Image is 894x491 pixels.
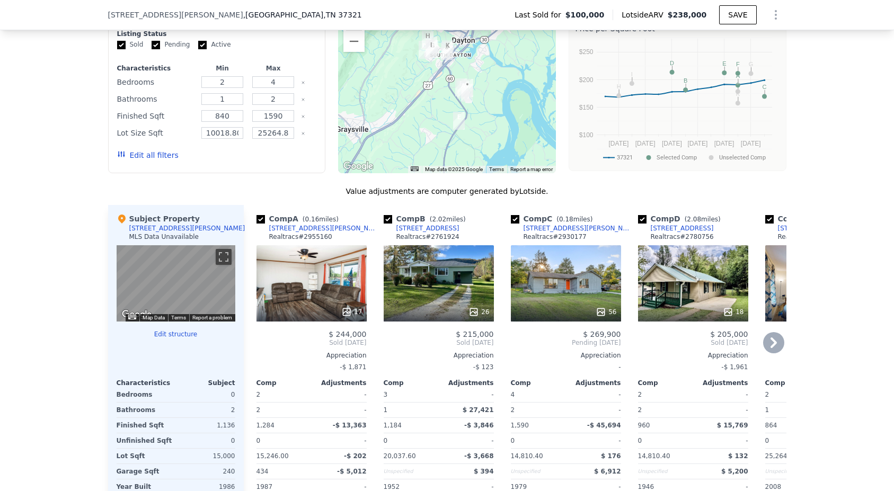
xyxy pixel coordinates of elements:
[765,213,851,224] div: Comp E
[119,308,154,322] img: Google
[765,437,769,444] span: 0
[473,363,494,371] span: -$ 123
[152,40,190,49] label: Pending
[631,71,632,77] text: I
[511,338,621,347] span: Pending [DATE]
[117,109,195,123] div: Finished Sqft
[384,338,494,347] span: Sold [DATE]
[301,97,305,102] button: Clear
[511,464,564,479] div: Unspecified
[441,42,453,60] div: 190 Indiana Ave
[651,224,714,233] div: [STREET_ADDRESS]
[117,126,195,140] div: Lot Size Sqft
[661,140,681,147] text: [DATE]
[411,166,418,171] button: Keyboard shortcuts
[576,36,780,168] svg: A chart.
[250,64,297,73] div: Max
[736,61,739,67] text: F
[778,224,888,233] div: [STREET_ADDRESS][PERSON_NAME]
[341,159,376,173] a: Open this area in Google Maps (opens a new window)
[442,40,454,58] div: 600 Market St
[432,216,446,223] span: 2.02
[511,437,515,444] span: 0
[152,41,160,49] input: Pending
[511,391,515,398] span: 4
[117,379,176,387] div: Characteristics
[426,216,470,223] span: ( miles)
[638,422,650,429] span: 960
[657,154,697,161] text: Selected Comp
[384,379,439,387] div: Comp
[333,422,367,429] span: -$ 13,363
[717,422,748,429] span: $ 15,769
[638,213,725,224] div: Comp D
[565,10,605,20] span: $100,000
[117,418,174,433] div: Finished Sqft
[515,10,565,20] span: Last Sold for
[617,154,633,161] text: 37321
[524,233,587,241] div: Realtracs # 2930177
[568,387,621,402] div: -
[728,452,748,460] span: $ 132
[384,351,494,360] div: Appreciation
[453,112,465,130] div: 136 Gail Ln
[171,315,186,320] a: Terms
[464,452,493,460] span: -$ 3,668
[638,391,642,398] span: 2
[323,11,361,19] span: , TN 37321
[583,330,621,338] span: $ 269,900
[638,379,693,387] div: Comp
[117,213,200,224] div: Subject Property
[601,452,621,460] span: $ 176
[117,150,179,160] button: Edit all filters
[638,403,691,417] div: 2
[638,464,691,479] div: Unspecified
[384,452,416,460] span: 20,037.60
[765,351,875,360] div: Appreciation
[178,449,235,463] div: 15,000
[524,224,634,233] div: [STREET_ADDRESS][PERSON_NAME]
[511,452,543,460] span: 14,810.40
[199,64,245,73] div: Min
[117,403,174,417] div: Bathrooms
[579,48,593,56] text: $250
[178,418,235,433] div: 1,136
[456,330,493,338] span: $ 215,000
[568,403,621,417] div: -
[439,379,494,387] div: Adjustments
[269,224,379,233] div: [STREET_ADDRESS][PERSON_NAME]
[117,433,174,448] div: Unfinished Sqft
[687,216,701,223] span: 2.08
[305,216,320,223] span: 0.16
[117,464,174,479] div: Garage Sqft
[129,224,245,233] div: [STREET_ADDRESS][PERSON_NAME]
[301,81,305,85] button: Clear
[178,464,235,479] div: 240
[748,61,753,67] text: G
[314,403,367,417] div: -
[198,40,231,49] label: Active
[178,403,235,417] div: 2
[587,422,621,429] span: -$ 45,694
[765,379,820,387] div: Comp
[384,464,437,479] div: Unspecified
[765,464,818,479] div: Unspecified
[638,338,748,347] span: Sold [DATE]
[714,140,734,147] text: [DATE]
[108,10,243,20] span: [STREET_ADDRESS][PERSON_NAME]
[594,468,621,475] span: $ 6,912
[192,315,232,320] a: Report a problem
[176,379,235,387] div: Subject
[129,233,199,241] div: MLS Data Unavailable
[314,433,367,448] div: -
[765,4,786,25] button: Show Options
[635,140,655,147] text: [DATE]
[117,92,195,106] div: Bathrooms
[695,403,748,417] div: -
[298,216,343,223] span: ( miles)
[510,166,553,172] a: Report a map error
[695,387,748,402] div: -
[710,330,748,338] span: $ 205,000
[117,245,235,322] div: Street View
